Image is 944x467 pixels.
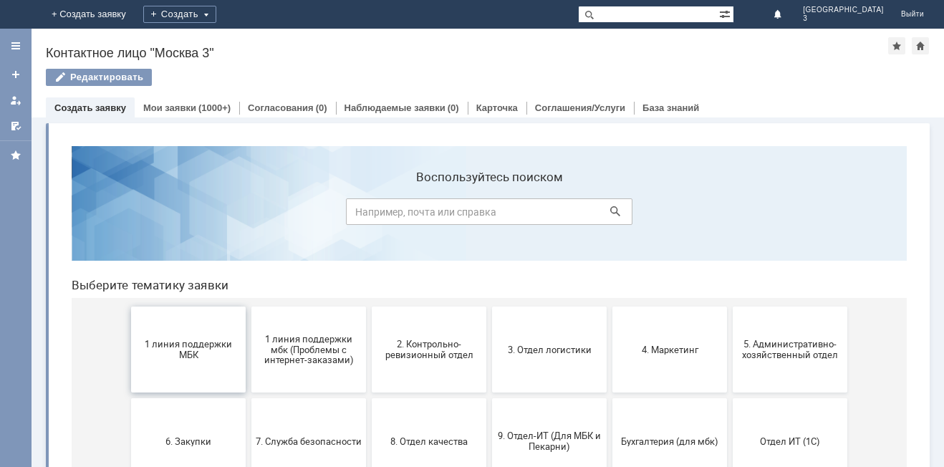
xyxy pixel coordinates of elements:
[535,102,625,113] a: Соглашения/Услуги
[286,64,572,90] input: Например, почта или справка
[677,301,783,312] span: Отдел ИТ (1С)
[803,6,884,14] span: [GEOGRAPHIC_DATA]
[4,115,27,138] a: Мои согласования
[888,37,905,54] div: Добавить в избранное
[557,209,663,220] span: 4. Маркетинг
[312,264,426,350] button: 8. Отдел качества
[432,264,546,350] button: 9. Отдел-ИТ (Для МБК и Пекарни)
[316,204,422,226] span: 2. Контрольно-ревизионный отдел
[476,102,518,113] a: Карточка
[557,301,663,312] span: Бухгалтерия (для мбк)
[143,6,216,23] div: Создать
[557,387,663,409] span: Это соглашение не активно!
[677,204,783,226] span: 5. Административно-хозяйственный отдел
[677,382,783,414] span: [PERSON_NAME]. Услуги ИТ для МБК (оформляет L1)
[191,355,306,441] button: Отдел-ИТ (Офис)
[432,172,546,258] button: 3. Отдел логистики
[803,14,884,23] span: 3
[448,102,459,113] div: (0)
[71,264,186,350] button: 6. Закупки
[436,296,542,317] span: 9. Отдел-ИТ (Для МБК и Пекарни)
[552,355,667,441] button: Это соглашение не активно!
[75,301,181,312] span: 6. Закупки
[75,204,181,226] span: 1 линия поддержки МБК
[286,35,572,49] label: Воспользуйтесь поиском
[673,355,787,441] button: [PERSON_NAME]. Услуги ИТ для МБК (оформляет L1)
[71,172,186,258] button: 1 линия поддержки МБК
[4,89,27,112] a: Мои заявки
[642,102,699,113] a: База знаний
[75,387,181,409] span: Отдел-ИТ (Битрикс24 и CRM)
[196,198,302,231] span: 1 линия поддержки мбк (Проблемы с интернет-заказами)
[191,172,306,258] button: 1 линия поддержки мбк (Проблемы с интернет-заказами)
[436,209,542,220] span: 3. Отдел логистики
[673,264,787,350] button: Отдел ИТ (1С)
[552,172,667,258] button: 4. Маркетинг
[196,393,302,403] span: Отдел-ИТ (Офис)
[191,264,306,350] button: 7. Служба безопасности
[552,264,667,350] button: Бухгалтерия (для мбк)
[198,102,231,113] div: (1000+)
[54,102,126,113] a: Создать заявку
[248,102,314,113] a: Согласования
[11,143,847,158] header: Выберите тематику заявки
[143,102,196,113] a: Мои заявки
[4,63,27,86] a: Создать заявку
[316,393,422,403] span: Финансовый отдел
[71,355,186,441] button: Отдел-ИТ (Битрикс24 и CRM)
[436,393,542,403] span: Франчайзинг
[673,172,787,258] button: 5. Административно-хозяйственный отдел
[719,6,733,20] span: Расширенный поиск
[46,46,888,60] div: Контактное лицо "Москва 3"
[316,301,422,312] span: 8. Отдел качества
[345,102,445,113] a: Наблюдаемые заявки
[432,355,546,441] button: Франчайзинг
[312,355,426,441] button: Финансовый отдел
[912,37,929,54] div: Сделать домашней страницей
[196,301,302,312] span: 7. Служба безопасности
[312,172,426,258] button: 2. Контрольно-ревизионный отдел
[316,102,327,113] div: (0)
